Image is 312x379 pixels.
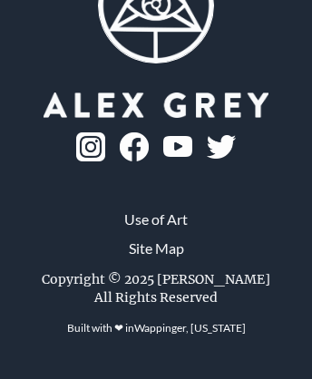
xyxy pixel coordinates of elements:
[76,132,105,161] img: ig-logo.png
[124,209,188,230] a: Use of Art
[129,238,184,259] a: Site Map
[120,132,149,161] img: fb-logo.png
[94,288,218,306] div: All Rights Reserved
[42,270,270,288] div: Copyright © 2025 [PERSON_NAME]
[163,136,192,157] img: youtube-logo.png
[60,314,253,343] div: Built with ❤ in
[134,321,246,335] a: Wappinger, [US_STATE]
[207,135,236,159] img: twitter-logo.png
